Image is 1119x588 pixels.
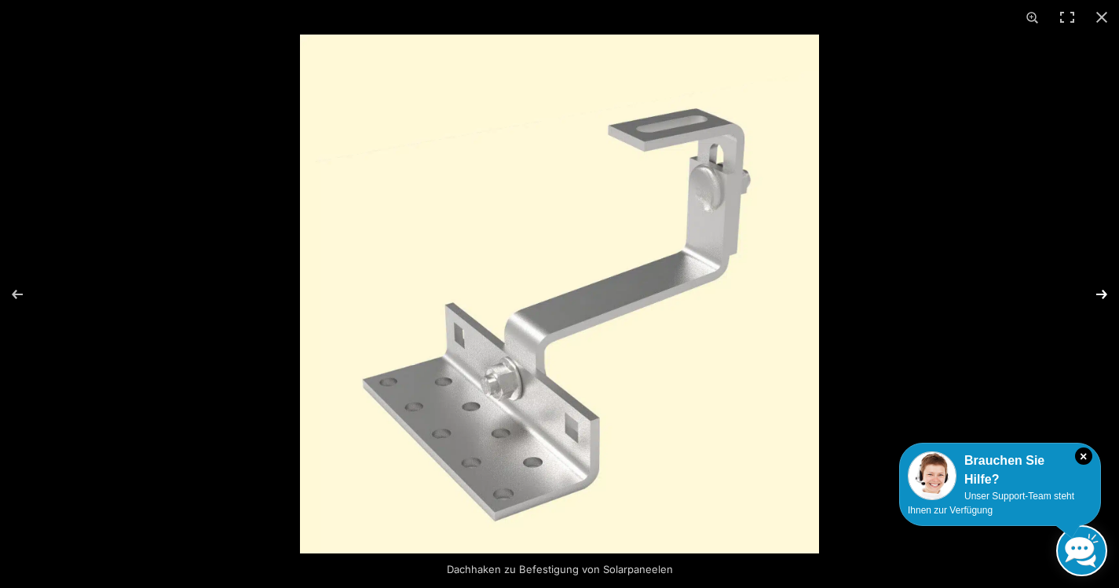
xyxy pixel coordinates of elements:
span: Unser Support-Team steht Ihnen zur Verfügung [908,491,1074,516]
img: Customer service [908,451,956,500]
i: Schließen [1075,447,1092,465]
div: Dachhaken zu Befestigung von Solarpaneelen [395,553,725,585]
img: Dachhaken zu Befestigung von Solarmodule [300,35,819,553]
div: Brauchen Sie Hilfe? [908,451,1092,489]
